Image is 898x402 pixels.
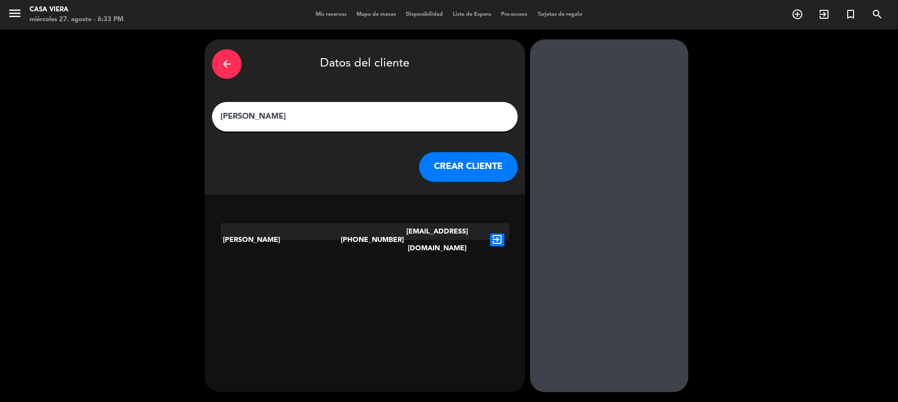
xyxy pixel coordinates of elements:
[818,8,830,20] i: exit_to_app
[219,110,510,124] input: Escriba nombre, correo electrónico o número de teléfono...
[496,12,533,17] span: Pre-acceso
[389,223,485,257] div: [EMAIL_ADDRESS][DOMAIN_NAME]
[30,15,123,25] div: miércoles 27. agosto - 6:33 PM
[221,223,341,257] div: [PERSON_NAME]
[871,8,883,20] i: search
[212,47,518,81] div: Datos del cliente
[30,5,123,15] div: Casa Viera
[352,12,401,17] span: Mapa de mesas
[401,12,448,17] span: Disponibilidad
[845,8,857,20] i: turned_in_not
[533,12,587,17] span: Tarjetas de regalo
[490,234,504,246] i: exit_to_app
[791,8,803,20] i: add_circle_outline
[448,12,496,17] span: Lista de Espera
[419,152,518,182] button: CREAR CLIENTE
[221,58,233,70] i: arrow_back
[7,6,22,21] i: menu
[311,12,352,17] span: Mis reservas
[7,6,22,24] button: menu
[341,223,389,257] div: [PHONE_NUMBER]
